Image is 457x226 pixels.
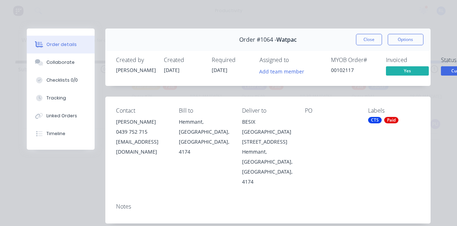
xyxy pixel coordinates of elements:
[255,66,308,76] button: Add team member
[179,117,231,157] div: Hemmant, [GEOGRAPHIC_DATA], [GEOGRAPHIC_DATA], 4174
[46,95,66,101] div: Tracking
[46,59,75,66] div: Collaborate
[116,107,168,114] div: Contact
[46,113,77,119] div: Linked Orders
[116,57,155,63] div: Created by
[212,67,227,73] span: [DATE]
[27,125,95,143] button: Timeline
[27,53,95,71] button: Collaborate
[46,77,78,83] div: Checklists 0/0
[356,34,382,45] button: Close
[305,107,357,114] div: PO
[260,57,331,63] div: Assigned to
[164,57,203,63] div: Created
[242,107,294,114] div: Deliver to
[116,127,168,137] div: 0439 752 715
[179,107,231,114] div: Bill to
[260,66,308,76] button: Add team member
[368,117,382,123] div: CTS
[27,36,95,53] button: Order details
[386,57,432,63] div: Invoiced
[116,117,168,157] div: [PERSON_NAME]0439 752 715[EMAIL_ADDRESS][DOMAIN_NAME]
[331,66,377,74] div: 00102117
[386,66,429,75] span: Yes
[242,117,294,187] div: BESIX [GEOGRAPHIC_DATA] [STREET_ADDRESS]Hemmant, [GEOGRAPHIC_DATA], [GEOGRAPHIC_DATA], 4174
[164,67,180,73] span: [DATE]
[368,107,420,114] div: Labels
[116,203,420,210] div: Notes
[27,89,95,107] button: Tracking
[388,34,423,45] button: Options
[46,130,65,137] div: Timeline
[116,117,168,127] div: [PERSON_NAME]
[239,36,276,43] span: Order #1064 -
[276,36,297,43] span: Watpac
[116,66,155,74] div: [PERSON_NAME]
[212,57,251,63] div: Required
[331,57,377,63] div: MYOB Order #
[27,71,95,89] button: Checklists 0/0
[27,107,95,125] button: Linked Orders
[116,137,168,157] div: [EMAIL_ADDRESS][DOMAIN_NAME]
[242,117,294,147] div: BESIX [GEOGRAPHIC_DATA] [STREET_ADDRESS]
[384,117,398,123] div: Paid
[46,41,77,48] div: Order details
[242,147,294,187] div: Hemmant, [GEOGRAPHIC_DATA], [GEOGRAPHIC_DATA], 4174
